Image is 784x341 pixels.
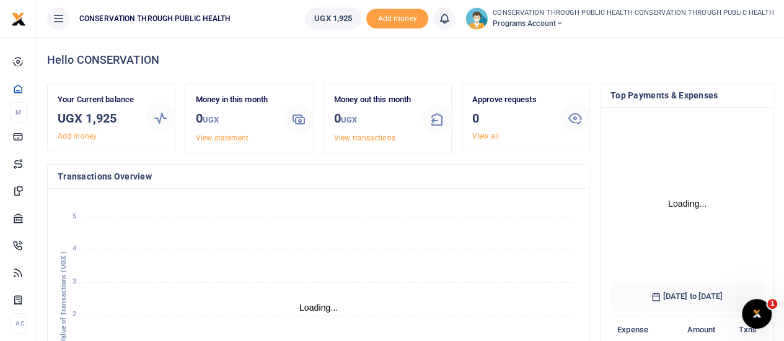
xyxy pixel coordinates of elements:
p: Money in this month [196,93,274,106]
a: View all [472,132,499,140]
a: UGX 1,925 [305,7,361,30]
p: Approve requests [472,93,550,106]
p: Your Current balance [58,93,136,106]
text: Loading... [299,303,338,313]
tspan: 2 [73,310,76,318]
h4: Transactions Overview [58,170,579,183]
span: UGX 1,925 [314,12,352,25]
h3: 0 [472,109,550,127]
h4: Top Payments & Expenses [610,88,764,102]
text: Loading... [668,199,707,209]
iframe: Intercom live chat [742,299,772,329]
tspan: 5 [73,212,76,220]
li: Wallet ballance [300,7,366,30]
span: 1 [767,299,777,309]
span: Programs Account [493,18,774,29]
tspan: 3 [73,277,76,285]
small: CONSERVATION THROUGH PUBLIC HEALTH CONSERVATION THROUGH PUBLIC HEALTH [493,8,774,19]
a: logo-small logo-large logo-large [11,14,26,23]
li: Toup your wallet [366,9,428,29]
span: CONSERVATION THROUGH PUBLIC HEALTH [74,13,236,24]
a: View transactions [334,134,395,142]
a: Add money [58,132,97,140]
a: View statement [196,134,249,142]
h3: UGX 1,925 [58,109,136,127]
img: logo-small [11,12,26,27]
h4: Hello CONSERVATION [47,53,774,67]
li: Ac [10,313,27,334]
a: profile-user CONSERVATION THROUGH PUBLIC HEALTH CONSERVATION THROUGH PUBLIC HEALTH Programs Account [465,7,774,30]
small: UGX [203,115,219,124]
small: UGX [341,115,357,124]
li: M [10,102,27,123]
h3: 0 [196,109,274,129]
h6: [DATE] to [DATE] [610,282,764,311]
h3: 0 [334,109,412,129]
img: profile-user [465,7,488,30]
span: Add money [366,9,428,29]
p: Money out this month [334,93,412,106]
tspan: 4 [73,244,76,253]
a: Add money [366,13,428,22]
